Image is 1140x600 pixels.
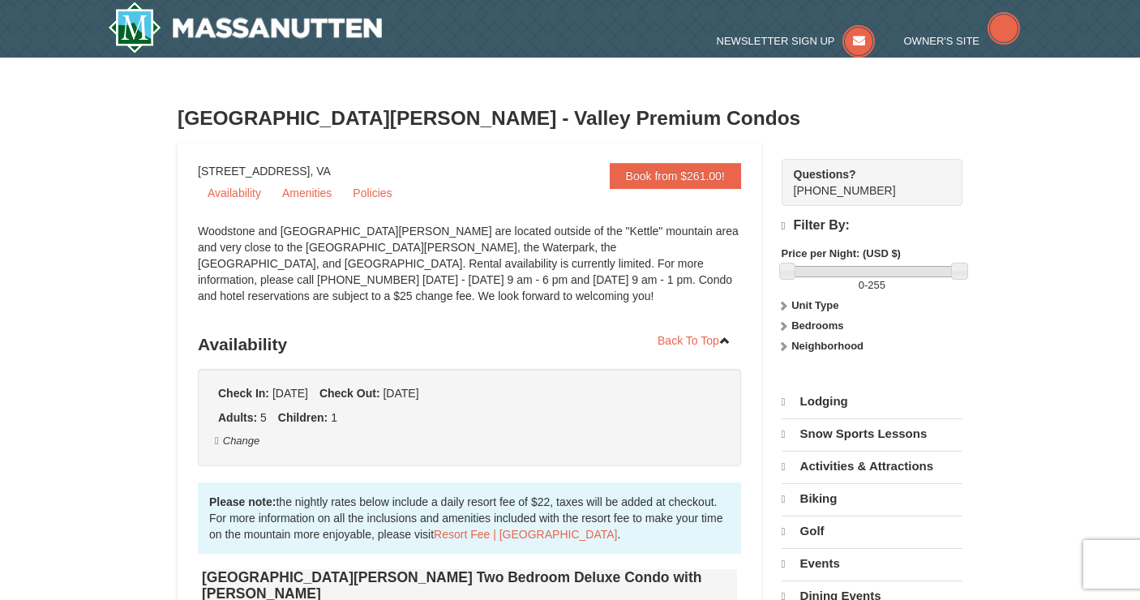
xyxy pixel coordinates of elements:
[791,319,843,332] strong: Bedrooms
[782,451,962,482] a: Activities & Attractions
[782,516,962,546] a: Golf
[218,387,269,400] strong: Check In:
[198,328,741,361] h3: Availability
[794,166,933,197] span: [PHONE_NUMBER]
[717,35,876,47] a: Newsletter Sign Up
[214,432,260,450] button: Change
[319,387,380,400] strong: Check Out:
[108,2,382,54] a: Massanutten Resort
[343,181,401,205] a: Policies
[717,35,835,47] span: Newsletter Sign Up
[278,411,328,424] strong: Children:
[794,168,856,181] strong: Questions?
[782,247,901,259] strong: Price per Night: (USD $)
[859,279,864,291] span: 0
[782,483,962,514] a: Biking
[782,218,962,234] h4: Filter By:
[198,482,741,554] div: the nightly rates below include a daily resort fee of $22, taxes will be added at checkout. For m...
[791,340,864,352] strong: Neighborhood
[209,495,276,508] strong: Please note:
[331,411,337,424] span: 1
[904,35,1021,47] a: Owner's Site
[782,548,962,579] a: Events
[272,181,341,205] a: Amenities
[782,387,962,417] a: Lodging
[383,387,418,400] span: [DATE]
[108,2,382,54] img: Massanutten Resort Logo
[272,387,308,400] span: [DATE]
[218,411,257,424] strong: Adults:
[610,163,741,189] a: Book from $261.00!
[260,411,267,424] span: 5
[782,418,962,449] a: Snow Sports Lessons
[904,35,980,47] span: Owner's Site
[434,528,617,541] a: Resort Fee | [GEOGRAPHIC_DATA]
[782,277,962,294] label: -
[198,223,741,320] div: Woodstone and [GEOGRAPHIC_DATA][PERSON_NAME] are located outside of the "Kettle" mountain area an...
[178,102,962,135] h3: [GEOGRAPHIC_DATA][PERSON_NAME] - Valley Premium Condos
[198,181,271,205] a: Availability
[868,279,885,291] span: 255
[791,299,838,311] strong: Unit Type
[647,328,741,353] a: Back To Top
